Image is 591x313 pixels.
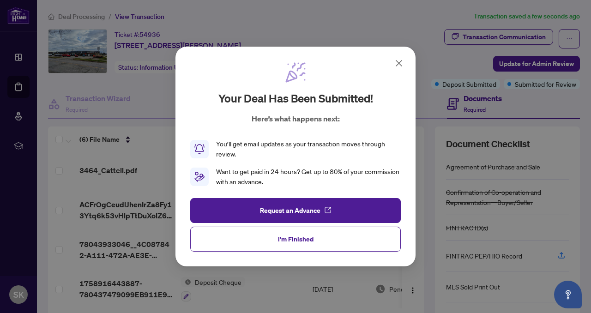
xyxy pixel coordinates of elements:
p: Here’s what happens next: [252,113,340,124]
span: Request an Advance [260,203,320,218]
span: I'm Finished [278,232,314,247]
div: You’ll get email updates as your transaction moves through review. [216,139,401,159]
button: Open asap [554,281,582,308]
button: I'm Finished [190,227,401,252]
div: Want to get paid in 24 hours? Get up to 80% of your commission with an advance. [216,167,401,187]
h2: Your deal has been submitted! [218,91,373,106]
button: Request an Advance [190,198,401,223]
